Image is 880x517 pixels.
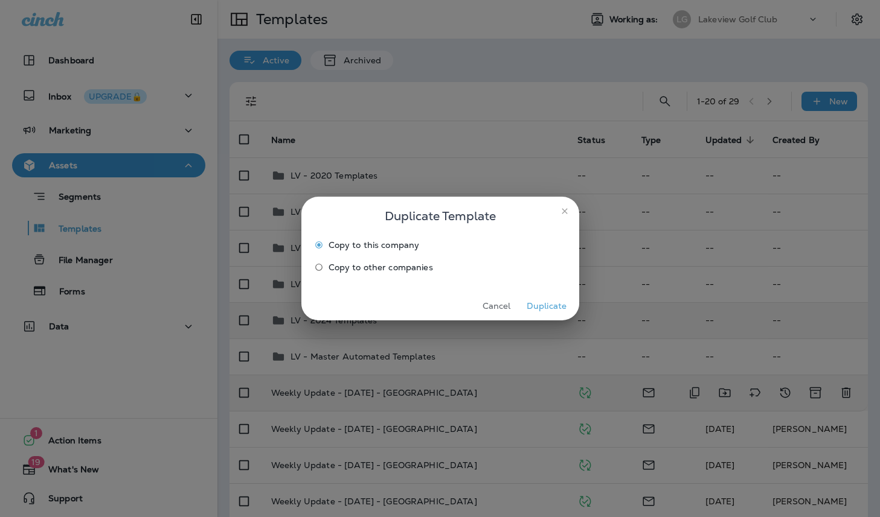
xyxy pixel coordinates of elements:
span: Copy to this company [329,240,420,250]
button: Cancel [474,297,519,316]
button: Duplicate [524,297,570,316]
span: Copy to other companies [329,262,433,272]
button: close [555,201,574,221]
span: Duplicate Template [385,206,496,226]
